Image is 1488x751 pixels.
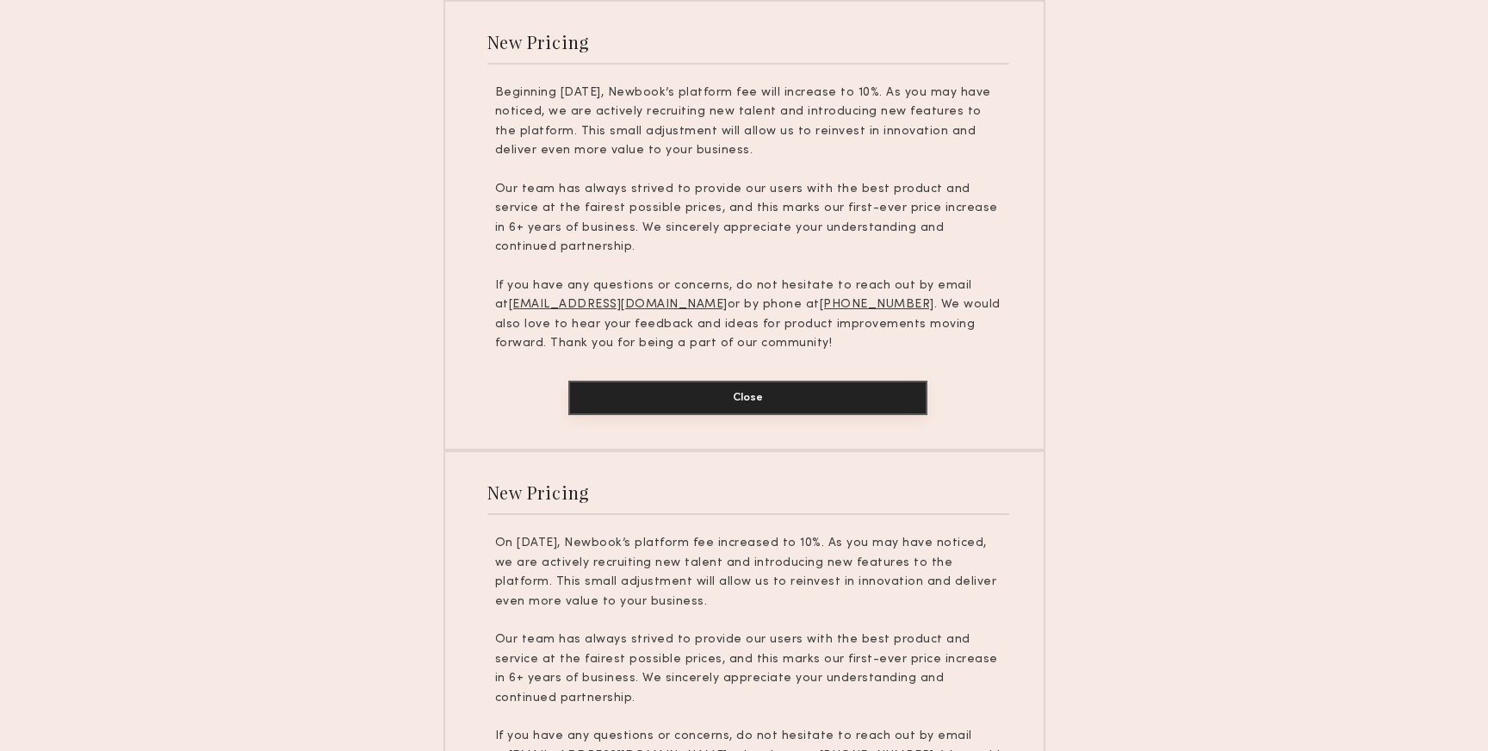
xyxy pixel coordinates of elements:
div: New Pricing [487,30,590,53]
div: New Pricing [487,481,590,504]
u: [EMAIL_ADDRESS][DOMAIN_NAME] [509,299,728,310]
p: On [DATE], Newbook’s platform fee increased to 10%. As you may have noticed, we are actively recr... [495,534,1001,611]
u: [PHONE_NUMBER] [820,299,934,310]
p: Beginning [DATE], Newbook’s platform fee will increase to 10%. As you may have noticed, we are ac... [495,84,1001,161]
p: Our team has always strived to provide our users with the best product and service at the fairest... [495,630,1001,708]
p: If you have any questions or concerns, do not hesitate to reach out by email at or by phone at . ... [495,276,1001,354]
p: Our team has always strived to provide our users with the best product and service at the fairest... [495,180,1001,258]
button: Close [568,381,927,415]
